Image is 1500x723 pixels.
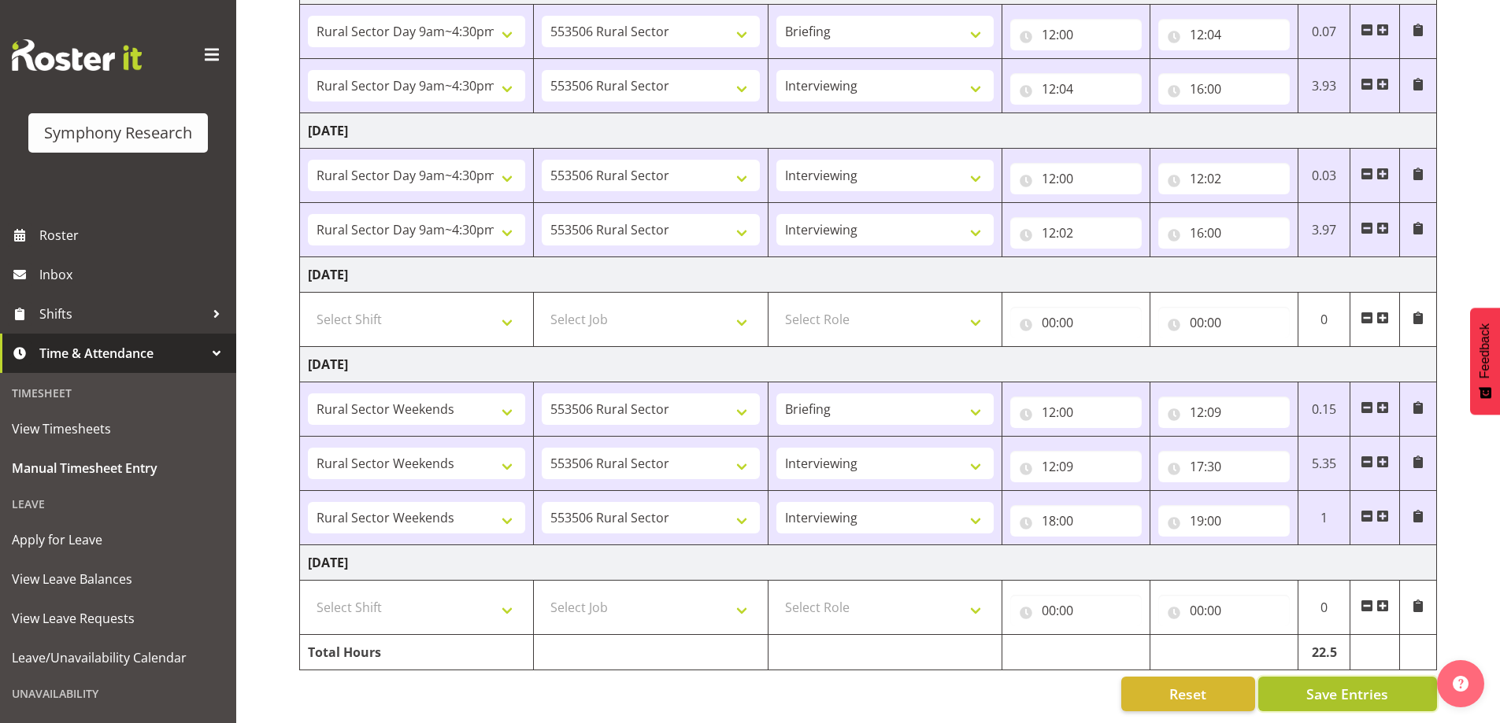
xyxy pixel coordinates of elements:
span: Roster [39,223,228,247]
input: Click to select... [1158,163,1290,194]
input: Click to select... [1010,73,1142,105]
td: [DATE] [300,113,1437,149]
button: Feedback - Show survey [1470,308,1500,415]
td: 3.97 [1298,203,1350,257]
div: Symphony Research [44,121,192,145]
input: Click to select... [1158,397,1290,428]
span: View Leave Balances [12,567,224,591]
td: 0.03 [1298,149,1350,203]
input: Click to select... [1010,19,1142,50]
span: Reset [1169,684,1206,704]
a: Apply for Leave [4,520,232,559]
span: Manual Timesheet Entry [12,456,224,480]
input: Click to select... [1158,73,1290,105]
input: Click to select... [1158,505,1290,537]
input: Click to select... [1010,397,1142,428]
input: Click to select... [1158,451,1290,482]
td: 5.35 [1298,437,1350,491]
button: Reset [1121,677,1255,711]
a: View Leave Balances [4,559,232,599]
td: 3.93 [1298,59,1350,113]
img: Rosterit website logo [12,39,142,71]
span: Shifts [39,302,205,326]
span: Time & Attendance [39,341,205,365]
div: Timesheet [4,377,232,409]
span: Apply for Leave [12,528,224,551]
span: Inbox [39,263,228,286]
a: View Timesheets [4,409,232,448]
input: Click to select... [1010,595,1142,626]
td: 0 [1298,581,1350,635]
img: help-xxl-2.png [1453,676,1469,692]
td: 0 [1298,293,1350,347]
input: Click to select... [1158,217,1290,249]
input: Click to select... [1010,217,1142,249]
span: Feedback [1478,323,1492,378]
span: View Leave Requests [12,607,224,630]
span: View Timesheets [12,417,224,441]
input: Click to select... [1010,307,1142,338]
span: Leave/Unavailability Calendar [12,646,224,670]
input: Click to select... [1158,19,1290,50]
input: Click to select... [1010,451,1142,482]
button: Save Entries [1258,677,1437,711]
td: 0.15 [1298,382,1350,437]
td: 1 [1298,491,1350,545]
td: [DATE] [300,545,1437,581]
td: Total Hours [300,635,534,670]
div: Unavailability [4,677,232,710]
a: Leave/Unavailability Calendar [4,638,232,677]
div: Leave [4,488,232,520]
input: Click to select... [1158,595,1290,626]
input: Click to select... [1158,307,1290,338]
a: View Leave Requests [4,599,232,638]
td: [DATE] [300,257,1437,293]
td: 22.5 [1298,635,1350,670]
span: Save Entries [1306,684,1388,704]
input: Click to select... [1010,163,1142,194]
input: Click to select... [1010,505,1142,537]
a: Manual Timesheet Entry [4,448,232,488]
td: 0.07 [1298,5,1350,59]
td: [DATE] [300,347,1437,382]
